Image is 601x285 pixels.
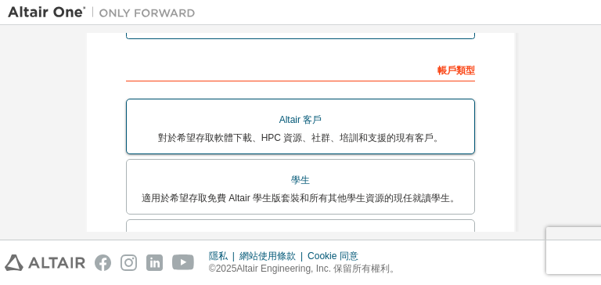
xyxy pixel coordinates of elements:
[209,263,216,274] font: ©
[95,254,111,271] img: facebook.svg
[5,254,85,271] img: altair_logo.svg
[291,175,310,186] font: 學生
[8,5,203,20] img: 牽牛星一號
[209,251,228,262] font: 隱私
[121,254,137,271] img: instagram.svg
[158,132,444,143] font: 對於希望存取軟體下載、HPC 資源、社群、培訓和支援的現有客戶。
[308,251,358,262] font: Cookie 同意
[216,263,237,274] font: 2025
[142,193,459,204] font: 適用於希望存取免費 Altair 學生版套裝和所有其他學生資源的現任就讀學生。
[146,254,163,271] img: linkedin.svg
[437,65,475,76] font: 帳戶類型
[239,251,296,262] font: 網站使用條款
[172,254,195,271] img: youtube.svg
[279,114,322,125] font: Altair 客戶
[236,263,399,274] font: Altair Engineering, Inc. 保留所有權利。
